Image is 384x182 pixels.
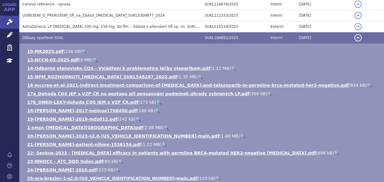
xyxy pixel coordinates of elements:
[267,91,272,96] a: 🔍
[202,32,267,44] td: SUKL106852/2025
[27,117,117,122] a: 19-[PERSON_NAME]-2019-mdz012.pdf
[216,176,221,181] a: 🔍
[270,24,283,29] span: Externí
[27,133,378,139] li: ( )
[179,74,196,79] span: 1.35 MB
[145,125,162,130] span: 2.08 MB
[105,159,117,164] span: 60 kB
[251,91,266,96] span: 356 kB
[136,117,141,122] a: 🔍
[221,134,238,138] span: 1.46 MB
[27,134,219,138] a: 20-[PERSON_NAME]-2023-s2.0-[US_VEHICLE_IDENTIFICATION_NUMBER]-main.pdf
[164,125,169,130] a: 🔍
[202,10,267,21] td: SUKL112333/2025
[27,65,378,71] li: ( )
[22,24,223,29] span: AstraZeneca; LP LYNPARZA 100 mg, 150 mg, tbl.flm. - žádost o přerušení SŘ sp. zn. SUKLS309877/2024
[296,32,351,44] td: [DATE]
[27,141,378,148] li: ( )
[156,100,162,105] a: 🔍
[270,13,282,18] span: Interní
[354,1,362,8] button: detail
[27,142,141,147] a: 21-[PERSON_NAME]-patient-nihms-1538154.pdf
[27,125,143,130] a: 1-smpc-[MEDICAL_DATA][GEOGRAPHIC_DATA]pdf
[198,74,203,79] a: 🔍
[27,159,103,164] a: 23-WHOCC - ATC_DDD Index.pdf
[80,57,91,62] span: 8 MB
[27,82,378,88] li: ( )
[318,151,332,155] span: 696 kB
[27,151,316,155] a: 22- Senkus-2023 - [MEDICAL_DATA] efficacy in patients with germline BRCA-mutated HER2-negative [M...
[27,175,378,181] li: ( )
[27,125,378,131] li: ( )
[270,36,282,40] span: Interní
[27,167,378,173] li: ( )
[22,36,64,40] span: Důkazy opatřené SÚKL
[27,176,197,181] a: 25-ara-brazier-1-s2.0-[US_VEHICLE_IDENTIFICATION_NUMBER]-main.pdf
[367,83,372,88] a: 🔍
[202,21,267,32] td: SUKL110119/2025
[27,74,378,80] li: ( )
[27,91,378,97] li: ( )
[119,117,134,122] span: 242 kB
[93,57,98,62] a: 🔍
[98,167,113,172] span: 223 kB
[27,57,378,63] li: ( )
[354,23,362,30] button: detail
[27,150,378,156] li: ( )
[270,2,282,6] span: Interní
[118,159,123,164] a: 🔍
[27,57,79,62] a: 13-NCCN-03-2025.pdf
[296,10,351,21] td: [DATE]
[27,116,378,122] li: ( )
[354,12,362,19] button: detail
[212,66,229,71] span: 2.11 MB
[27,167,97,172] a: 24-[PERSON_NAME] 2010.pdf
[240,134,245,138] a: 🔍
[143,142,160,147] span: 1.22 MB
[231,66,236,71] a: 🔍
[27,91,249,96] a: 17a_Dohoda ČOS JEP s VZP ČR na postupu při posuzování podmínek úhrady vybraných LP.pdf
[65,49,80,54] span: 238 kB
[354,34,362,41] button: detail
[27,74,177,79] a: 15-NPM_ROZHODNUTÍ_[MEDICAL_DATA]_SUKLS48287_2022.pdf
[27,99,378,105] li: ( )
[350,83,365,88] span: 834 kB
[155,108,160,113] a: 🔍
[22,13,165,18] span: USNESENÍ_O_PŘERUŠENÍ_SŘ_na_žádost_LYNPARZA_SUKLS309877_2024
[27,49,64,54] a: 10-MK2025.pdf
[296,21,351,32] td: [DATE]
[199,176,214,181] span: 119 kB
[139,108,153,113] span: 188 kB
[140,100,155,105] span: 173 kB
[162,142,167,147] a: 🔍
[82,49,87,54] a: 🔍
[27,108,137,113] a: 18-[PERSON_NAME]-2017-nejmoa1706450.pdf
[27,66,210,71] a: 14-Odborné stanovisko ČOS - Vyjádření k problematice léčby olaparibem.pdf
[334,151,339,155] a: 🔍
[27,158,378,164] li: ( )
[27,100,138,105] a: 17b_ONKO-LEKY-dohoda ČOS JEM s VZP ČR.pdf
[22,2,71,6] span: Cenové reference - oprava
[27,108,378,114] li: ( )
[27,83,349,88] a: 16-mccrea-et-al-2021-indirect-treatment-comparison-of-[MEDICAL_DATA]-and-talazoparib-in-germline-...
[115,167,120,172] a: 🔍
[27,48,378,54] li: ( )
